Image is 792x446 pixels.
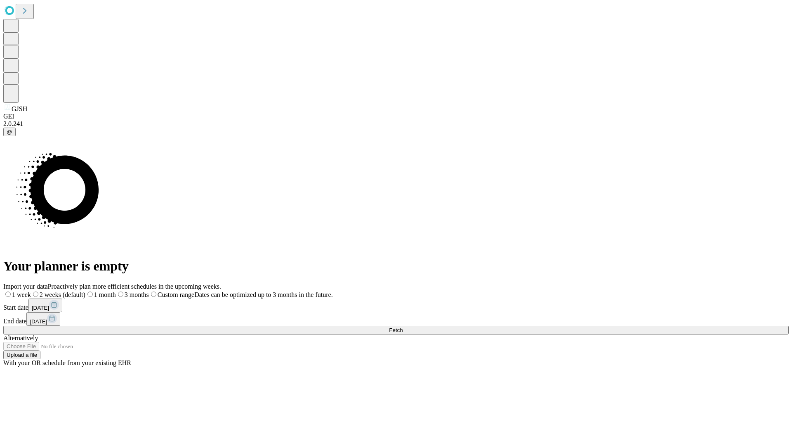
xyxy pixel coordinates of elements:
div: Start date [3,299,789,312]
input: 1 week [5,292,11,297]
span: @ [7,129,12,135]
span: Dates can be optimized up to 3 months in the future. [194,291,332,298]
span: [DATE] [32,305,49,311]
button: @ [3,128,16,136]
button: [DATE] [28,299,62,312]
span: Proactively plan more efficient schedules in the upcoming weeks. [48,283,221,290]
span: Fetch [389,327,403,333]
span: 1 week [12,291,31,298]
input: 2 weeks (default) [33,292,38,297]
span: Custom range [158,291,194,298]
span: 1 month [94,291,116,298]
span: [DATE] [30,318,47,325]
button: Fetch [3,326,789,334]
input: Custom rangeDates can be optimized up to 3 months in the future. [151,292,156,297]
span: GJSH [12,105,27,112]
button: [DATE] [26,312,60,326]
span: With your OR schedule from your existing EHR [3,359,131,366]
span: Alternatively [3,334,38,342]
button: Upload a file [3,351,40,359]
span: Import your data [3,283,48,290]
span: 2 weeks (default) [40,291,85,298]
div: GEI [3,113,789,120]
h1: Your planner is empty [3,259,789,274]
div: End date [3,312,789,326]
input: 3 months [118,292,123,297]
span: 3 months [125,291,149,298]
div: 2.0.241 [3,120,789,128]
input: 1 month [87,292,93,297]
